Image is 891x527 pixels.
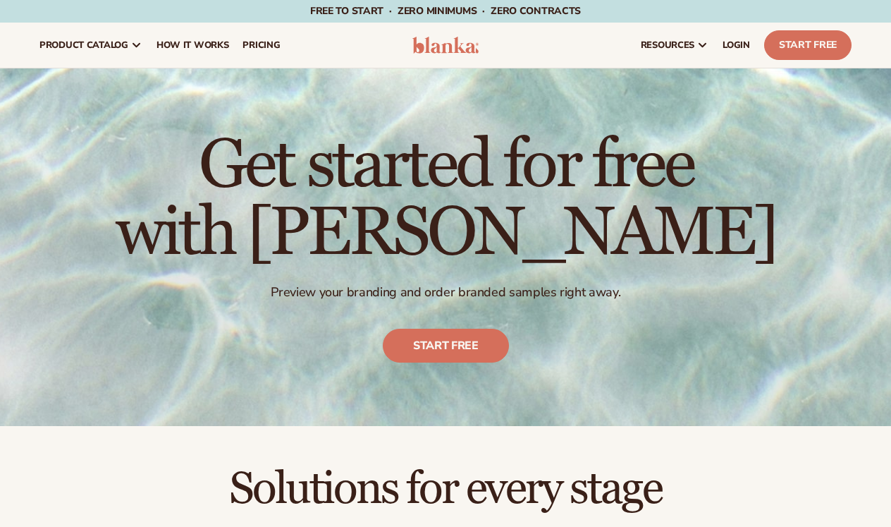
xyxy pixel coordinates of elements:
[634,23,715,68] a: resources
[383,329,509,363] a: Start free
[723,40,750,51] span: LOGIN
[116,284,776,301] p: Preview your branding and order branded samples right away.
[242,40,280,51] span: pricing
[149,23,236,68] a: How It Works
[641,40,694,51] span: resources
[310,4,581,18] span: Free to start · ZERO minimums · ZERO contracts
[116,132,776,267] h1: Get started for free with [PERSON_NAME]
[39,466,852,513] h2: Solutions for every stage
[412,37,479,54] img: logo
[32,23,149,68] a: product catalog
[715,23,757,68] a: LOGIN
[156,40,229,51] span: How It Works
[235,23,287,68] a: pricing
[39,40,128,51] span: product catalog
[764,30,852,60] a: Start Free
